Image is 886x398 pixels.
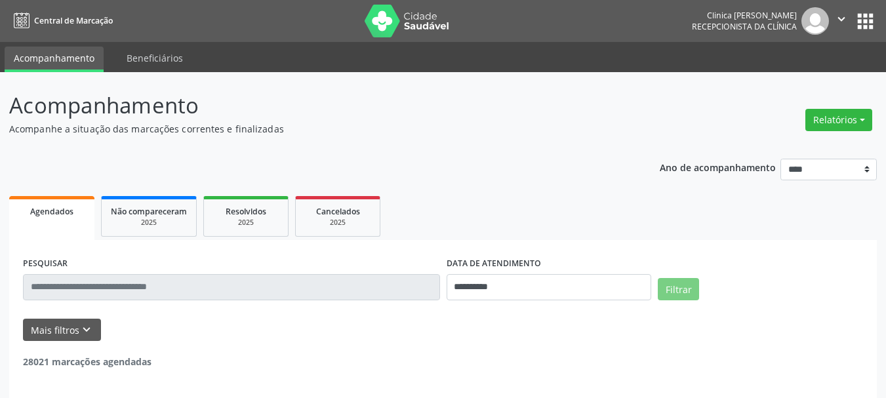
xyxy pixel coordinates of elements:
img: img [801,7,829,35]
label: PESQUISAR [23,254,68,274]
button: Relatórios [805,109,872,131]
button: apps [854,10,877,33]
div: 2025 [111,218,187,228]
div: 2025 [305,218,371,228]
button: Mais filtroskeyboard_arrow_down [23,319,101,342]
label: DATA DE ATENDIMENTO [447,254,541,274]
span: Cancelados [316,206,360,217]
p: Ano de acompanhamento [660,159,776,175]
div: 2025 [213,218,279,228]
p: Acompanhe a situação das marcações correntes e finalizadas [9,122,616,136]
span: Recepcionista da clínica [692,21,797,32]
span: Agendados [30,206,73,217]
strong: 28021 marcações agendadas [23,355,151,368]
span: Central de Marcação [34,15,113,26]
p: Acompanhamento [9,89,616,122]
span: Resolvidos [226,206,266,217]
span: Não compareceram [111,206,187,217]
div: Clinica [PERSON_NAME] [692,10,797,21]
button: Filtrar [658,278,699,300]
button:  [829,7,854,35]
a: Acompanhamento [5,47,104,72]
i:  [834,12,849,26]
i: keyboard_arrow_down [79,323,94,337]
a: Beneficiários [117,47,192,70]
a: Central de Marcação [9,10,113,31]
